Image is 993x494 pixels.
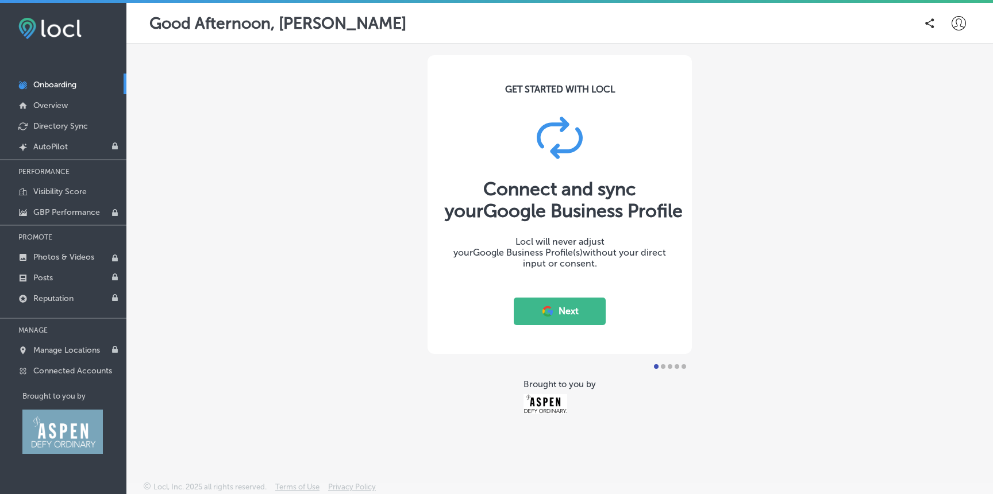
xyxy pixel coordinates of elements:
p: Locl, Inc. 2025 all rights reserved. [153,483,267,491]
div: Brought to you by [524,379,596,389]
p: GBP Performance [33,207,100,217]
p: Connected Accounts [33,366,112,376]
img: fda3e92497d09a02dc62c9cd864e3231.png [18,18,82,39]
p: Photos & Videos [33,252,94,262]
p: Reputation [33,294,74,303]
p: Brought to you by [22,392,126,400]
button: Next [514,298,606,325]
p: Visibility Score [33,187,87,196]
p: Onboarding [33,80,76,90]
span: Google Business Profile(s) [473,247,583,258]
div: GET STARTED WITH LOCL [505,84,615,95]
p: Directory Sync [33,121,88,131]
p: Overview [33,101,68,110]
div: Locl will never adjust your without your direct input or consent. [445,236,675,269]
p: Good Afternoon, [PERSON_NAME] [149,14,406,33]
img: Aspen [524,394,567,414]
span: Google Business Profile [483,200,683,222]
div: Connect and sync your [445,178,675,222]
p: Manage Locations [33,345,100,355]
p: Posts [33,273,53,283]
p: AutoPilot [33,142,68,152]
img: Aspen [22,410,103,454]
